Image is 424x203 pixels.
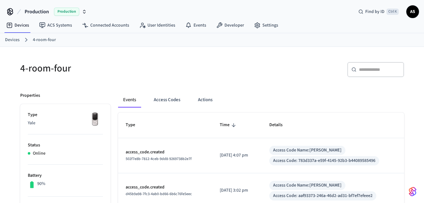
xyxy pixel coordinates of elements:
[273,182,342,189] div: Access Code Name: [PERSON_NAME]
[20,62,208,75] h5: 4-room-four
[1,20,34,31] a: Devices
[28,112,103,118] p: Type
[180,20,211,31] a: Events
[5,37,20,43] a: Devices
[37,181,45,187] p: 90%
[149,92,185,108] button: Access Codes
[118,92,404,108] div: ant example
[20,92,40,99] p: Properties
[28,120,103,126] p: Yale
[193,92,218,108] button: Actions
[273,157,375,164] div: Access Code: 783d337a-e59f-4145-92b3-b44089585496
[353,6,404,17] div: Find by IDCtrl K
[126,149,205,156] p: access_code.created
[28,142,103,149] p: Status
[273,193,373,199] div: Access Code: aaf93373-246a-46d2-ad31-bf7ef7efeee2
[406,5,419,18] button: AS
[126,156,192,162] span: 502f7e8b-7812-4ceb-9dd8-9269738b2e7f
[33,37,56,43] a: 4-room-four
[33,150,45,157] p: Online
[220,152,254,159] p: [DATE] 4:07 pm
[134,20,180,31] a: User Identities
[118,92,141,108] button: Events
[25,8,49,15] span: Production
[87,112,103,127] img: Yale Assure Touchscreen Wifi Smart Lock, Satin Nickel, Front
[407,6,418,17] span: AS
[54,8,79,16] span: Production
[126,191,192,197] span: d45b9a98-7fc3-4ab0-bd66-6b6c76fe5eec
[365,9,385,15] span: Find by ID
[249,20,283,31] a: Settings
[211,20,249,31] a: Developer
[28,172,103,179] p: Battery
[77,20,134,31] a: Connected Accounts
[220,120,238,130] span: Time
[220,187,254,194] p: [DATE] 3:02 pm
[409,187,416,197] img: SeamLogoGradient.69752ec5.svg
[126,184,205,191] p: access_code.created
[386,9,399,15] span: Ctrl K
[269,120,291,130] span: Details
[273,147,342,154] div: Access Code Name: [PERSON_NAME]
[126,120,143,130] span: Type
[34,20,77,31] a: ACS Systems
